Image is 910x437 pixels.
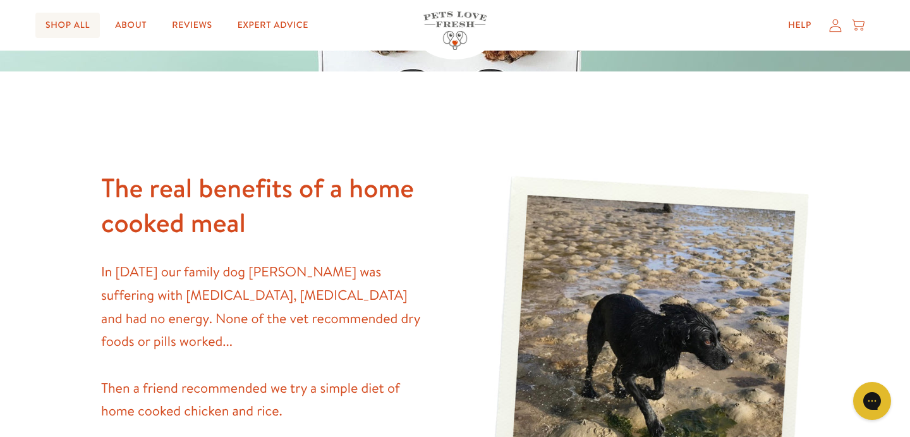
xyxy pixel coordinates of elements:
img: Pets Love Fresh [423,11,487,50]
a: About [105,13,157,38]
a: Expert Advice [227,13,318,38]
a: Reviews [162,13,222,38]
h1: The real benefits of a home cooked meal [101,171,425,240]
iframe: Gorgias live chat messenger [847,378,897,424]
a: Shop All [35,13,100,38]
a: Help [778,13,822,38]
